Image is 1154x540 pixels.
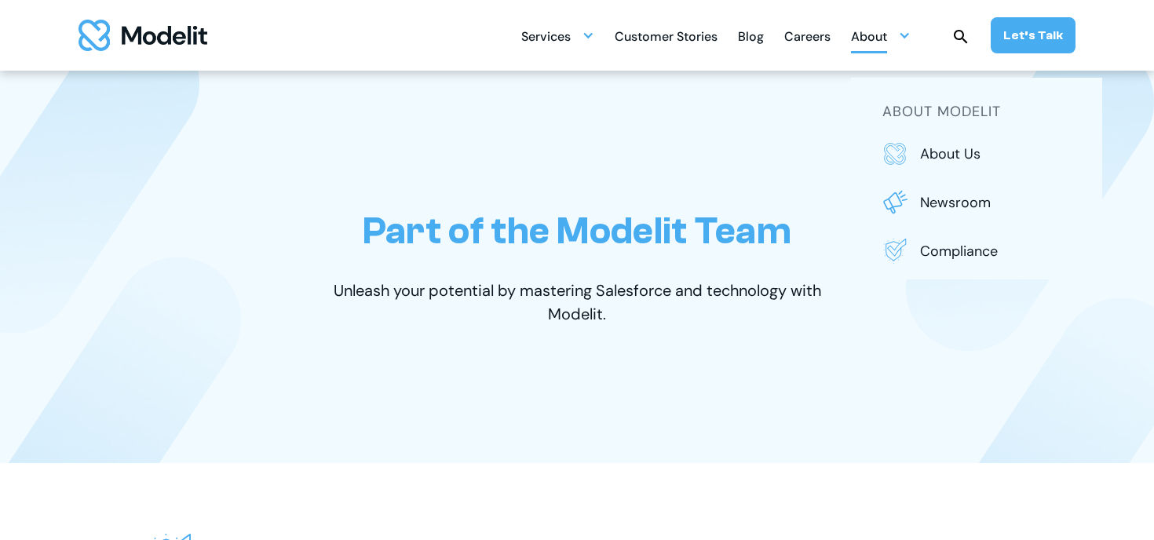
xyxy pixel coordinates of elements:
[615,23,718,53] div: Customer Stories
[363,209,791,254] h1: Part of the Modelit Team
[738,20,764,51] a: Blog
[784,20,831,51] a: Careers
[521,20,594,51] div: Services
[882,239,1071,264] a: Compliance
[920,192,1071,213] p: Newsroom
[521,23,571,53] div: Services
[615,20,718,51] a: Customer Stories
[738,23,764,53] div: Blog
[920,144,1071,164] p: About us
[79,20,207,51] img: modelit logo
[920,241,1071,261] p: Compliance
[882,190,1071,215] a: Newsroom
[851,23,887,53] div: About
[882,101,1071,122] h5: about modelit
[851,78,1102,279] nav: About
[991,17,1075,53] a: Let’s Talk
[882,141,1071,166] a: About us
[784,23,831,53] div: Careers
[79,20,207,51] a: home
[1003,27,1063,44] div: Let’s Talk
[306,279,848,326] p: Unleash your potential by mastering Salesforce and technology with Modelit.
[851,20,911,51] div: About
